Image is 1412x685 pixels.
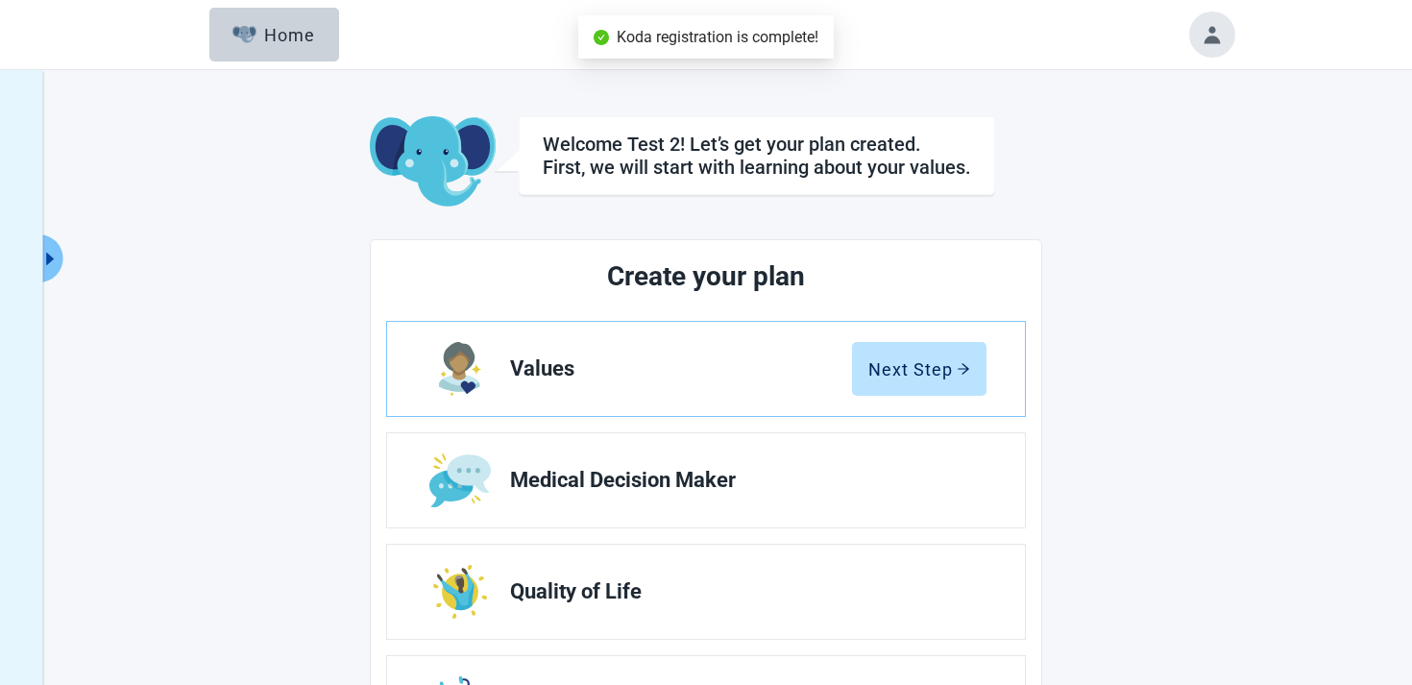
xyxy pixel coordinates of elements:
[387,322,1025,416] a: Edit Values section
[594,30,609,45] span: check-circle
[370,116,496,208] img: Koda Elephant
[510,469,971,492] span: Medical Decision Maker
[957,362,970,376] span: arrow-right
[209,8,339,61] button: ElephantHome
[510,357,852,380] span: Values
[510,580,971,603] span: Quality of Life
[387,545,1025,639] a: Edit Quality of Life section
[41,250,60,268] span: caret-right
[39,234,63,282] button: Expand menu
[543,133,971,179] div: Welcome Test 2! Let’s get your plan created. First, we will start with learning about your values.
[1189,12,1235,58] button: Toggle account menu
[232,26,256,43] img: Elephant
[868,359,970,379] div: Next Step
[387,433,1025,527] a: Edit Medical Decision Maker section
[458,256,954,298] h2: Create your plan
[852,342,986,396] button: Next Steparrow-right
[617,28,818,46] span: Koda registration is complete!
[232,25,315,44] div: Home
